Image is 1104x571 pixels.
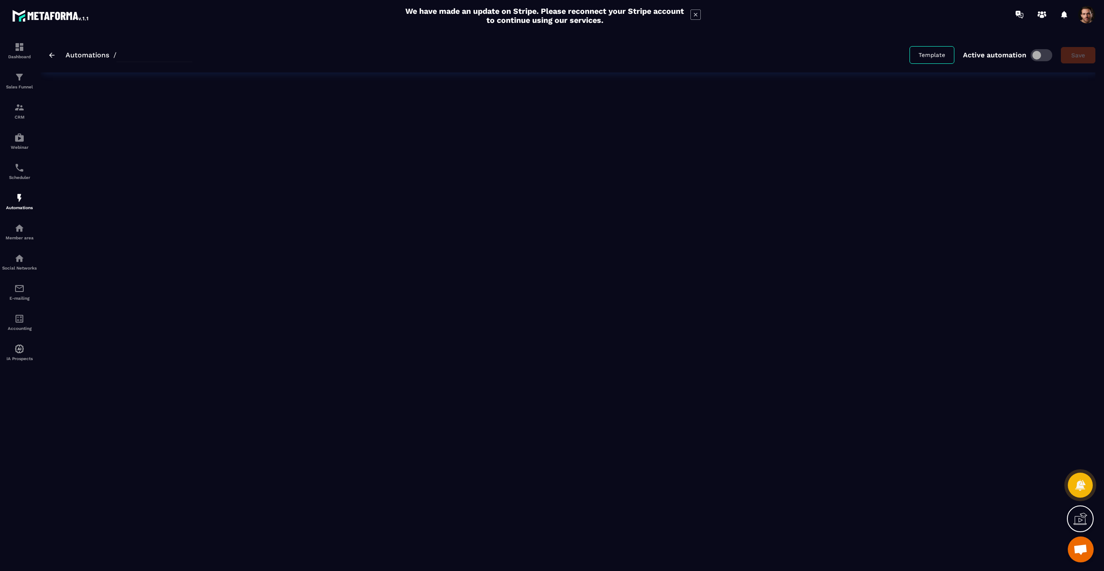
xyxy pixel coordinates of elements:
img: formation [14,72,25,82]
p: E-mailing [2,296,37,301]
img: logo [12,8,90,23]
a: accountantaccountantAccounting [2,307,37,337]
img: automations [14,344,25,354]
a: Open chat [1068,536,1094,562]
h2: We have made an update on Stripe. Please reconnect your Stripe account to continue using our serv... [403,6,686,25]
a: emailemailE-mailing [2,277,37,307]
p: IA Prospects [2,356,37,361]
img: email [14,283,25,294]
a: social-networksocial-networkSocial Networks [2,247,37,277]
p: Sales Funnel [2,85,37,89]
img: scheduler [14,163,25,173]
img: automations [14,223,25,233]
a: automationsautomationsWebinar [2,126,37,156]
img: automations [14,132,25,143]
img: automations [14,193,25,203]
img: social-network [14,253,25,264]
a: Automations [66,51,109,59]
a: formationformationCRM [2,96,37,126]
p: Automations [2,205,37,210]
p: Active automation [963,51,1026,59]
span: / [113,51,116,59]
img: arrow [49,53,55,58]
p: Webinar [2,145,37,150]
p: CRM [2,115,37,119]
a: automationsautomationsMember area [2,216,37,247]
img: accountant [14,314,25,324]
a: automationsautomationsAutomations [2,186,37,216]
a: schedulerschedulerScheduler [2,156,37,186]
img: formation [14,102,25,113]
button: Template [910,46,954,64]
p: Accounting [2,326,37,331]
img: formation [14,42,25,52]
p: Member area [2,235,37,240]
a: formationformationDashboard [2,35,37,66]
a: formationformationSales Funnel [2,66,37,96]
p: Dashboard [2,54,37,59]
p: Scheduler [2,175,37,180]
p: Social Networks [2,266,37,270]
